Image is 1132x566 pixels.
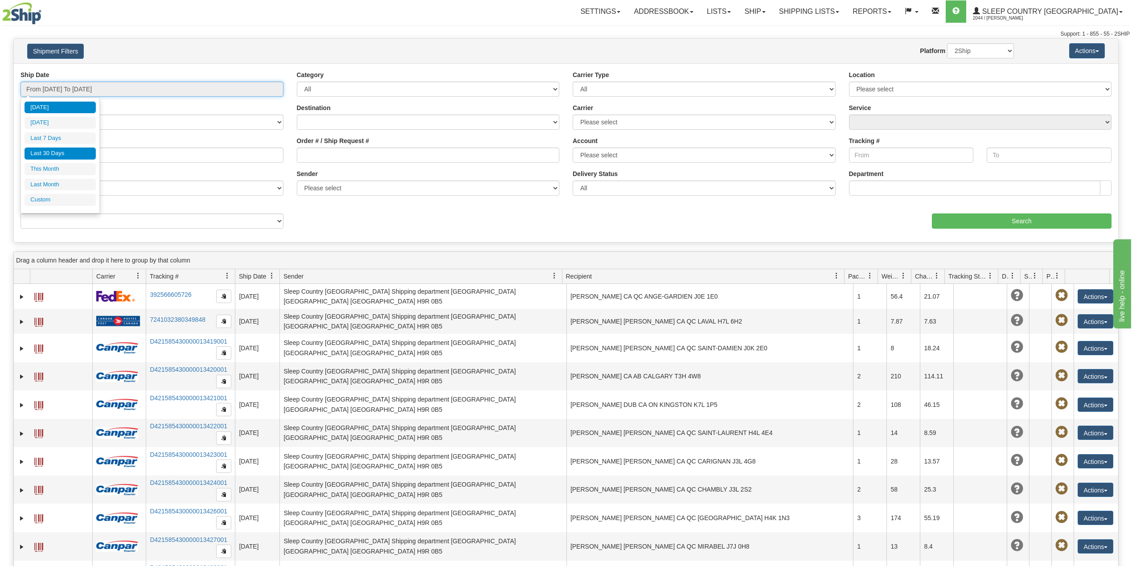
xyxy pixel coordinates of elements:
[849,136,880,145] label: Tracking #
[1011,314,1023,327] span: Unknown
[17,514,26,523] a: Expand
[297,136,369,145] label: Order # / Ship Request #
[1027,268,1042,283] a: Shipment Issues filter column settings
[96,272,115,281] span: Carrier
[853,362,886,391] td: 2
[25,102,96,114] li: [DATE]
[279,447,566,476] td: Sleep Country [GEOGRAPHIC_DATA] Shipping department [GEOGRAPHIC_DATA] [GEOGRAPHIC_DATA] [GEOGRAPH...
[1069,43,1105,58] button: Actions
[235,504,279,532] td: [DATE]
[297,103,331,112] label: Destination
[235,390,279,419] td: [DATE]
[1055,398,1068,410] span: Pickup Not Assigned
[17,344,26,353] a: Expand
[973,14,1040,23] span: 2044 / [PERSON_NAME]
[279,362,566,391] td: Sleep Country [GEOGRAPHIC_DATA] Shipping department [GEOGRAPHIC_DATA] [GEOGRAPHIC_DATA] [GEOGRAPH...
[220,268,235,283] a: Tracking # filter column settings
[150,338,227,345] a: D421585430000013419001
[1011,398,1023,410] span: Unknown
[1011,511,1023,524] span: Unknown
[96,484,138,495] img: 14 - Canpar
[566,309,853,334] td: [PERSON_NAME] [PERSON_NAME] CA QC LAVAL H7L 6H2
[279,419,566,447] td: Sleep Country [GEOGRAPHIC_DATA] Shipping department [GEOGRAPHIC_DATA] [GEOGRAPHIC_DATA] [GEOGRAPH...
[920,419,953,447] td: 8.59
[853,532,886,561] td: 1
[1055,426,1068,439] span: Pickup Not Assigned
[14,252,1118,269] div: grid grouping header
[34,397,43,411] a: Label
[1011,369,1023,382] span: Unknown
[573,169,618,178] label: Delivery Status
[17,292,26,301] a: Expand
[920,334,953,362] td: 18.24
[920,504,953,532] td: 55.19
[235,362,279,391] td: [DATE]
[34,425,43,439] a: Label
[1078,398,1113,412] button: Actions
[853,390,886,419] td: 2
[34,510,43,525] a: Label
[566,390,853,419] td: [PERSON_NAME] DUB CA ON KINGSTON K7L 1P5
[1011,483,1023,495] span: Unknown
[547,268,562,283] a: Sender filter column settings
[1055,539,1068,552] span: Pickup Not Assigned
[297,169,318,178] label: Sender
[1011,426,1023,439] span: Unknown
[2,2,41,25] img: logo2044.jpg
[1011,289,1023,302] span: Unknown
[1111,238,1131,328] iframe: chat widget
[17,486,26,495] a: Expand
[150,316,205,323] a: 7241032380349848
[886,362,920,391] td: 210
[34,482,43,496] a: Label
[1078,483,1113,497] button: Actions
[853,419,886,447] td: 1
[862,268,878,283] a: Packages filter column settings
[846,0,898,23] a: Reports
[25,194,96,206] li: Custom
[96,456,138,467] img: 14 - Canpar
[566,447,853,476] td: [PERSON_NAME] [PERSON_NAME] CA QC CARIGNAN J3L 4G8
[1078,539,1113,554] button: Actions
[216,545,231,558] button: Copy to clipboard
[920,309,953,334] td: 7.63
[980,8,1118,15] span: Sleep Country [GEOGRAPHIC_DATA]
[1055,454,1068,467] span: Pickup Not Assigned
[983,268,998,283] a: Tracking Status filter column settings
[7,5,82,16] div: live help - online
[27,44,84,59] button: Shipment Filters
[96,427,138,439] img: 14 - Canpar
[96,342,138,353] img: 14 - Canpar
[235,419,279,447] td: [DATE]
[886,447,920,476] td: 28
[1078,314,1113,328] button: Actions
[886,390,920,419] td: 108
[915,272,934,281] span: Charge
[279,309,566,334] td: Sleep Country [GEOGRAPHIC_DATA] Shipping department [GEOGRAPHIC_DATA] [GEOGRAPHIC_DATA] [GEOGRAPH...
[848,272,867,281] span: Packages
[966,0,1129,23] a: Sleep Country [GEOGRAPHIC_DATA] 2044 / [PERSON_NAME]
[574,0,627,23] a: Settings
[216,516,231,529] button: Copy to clipboard
[96,316,140,327] img: 20 - Canada Post
[1055,341,1068,353] span: Pickup Not Assigned
[1055,511,1068,524] span: Pickup Not Assigned
[920,362,953,391] td: 114.11
[1011,539,1023,552] span: Unknown
[987,148,1111,163] input: To
[25,179,96,191] li: Last Month
[216,459,231,473] button: Copy to clipboard
[34,369,43,383] a: Label
[853,476,886,504] td: 2
[886,532,920,561] td: 13
[849,169,884,178] label: Department
[150,508,227,515] a: D421585430000013426001
[1011,341,1023,353] span: Unknown
[216,346,231,360] button: Copy to clipboard
[150,366,227,373] a: D421585430000013420001
[17,317,26,326] a: Expand
[849,148,974,163] input: From
[96,371,138,382] img: 14 - Canpar
[566,334,853,362] td: [PERSON_NAME] [PERSON_NAME] CA QC SAINT-DAMIEN J0K 2E0
[886,476,920,504] td: 58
